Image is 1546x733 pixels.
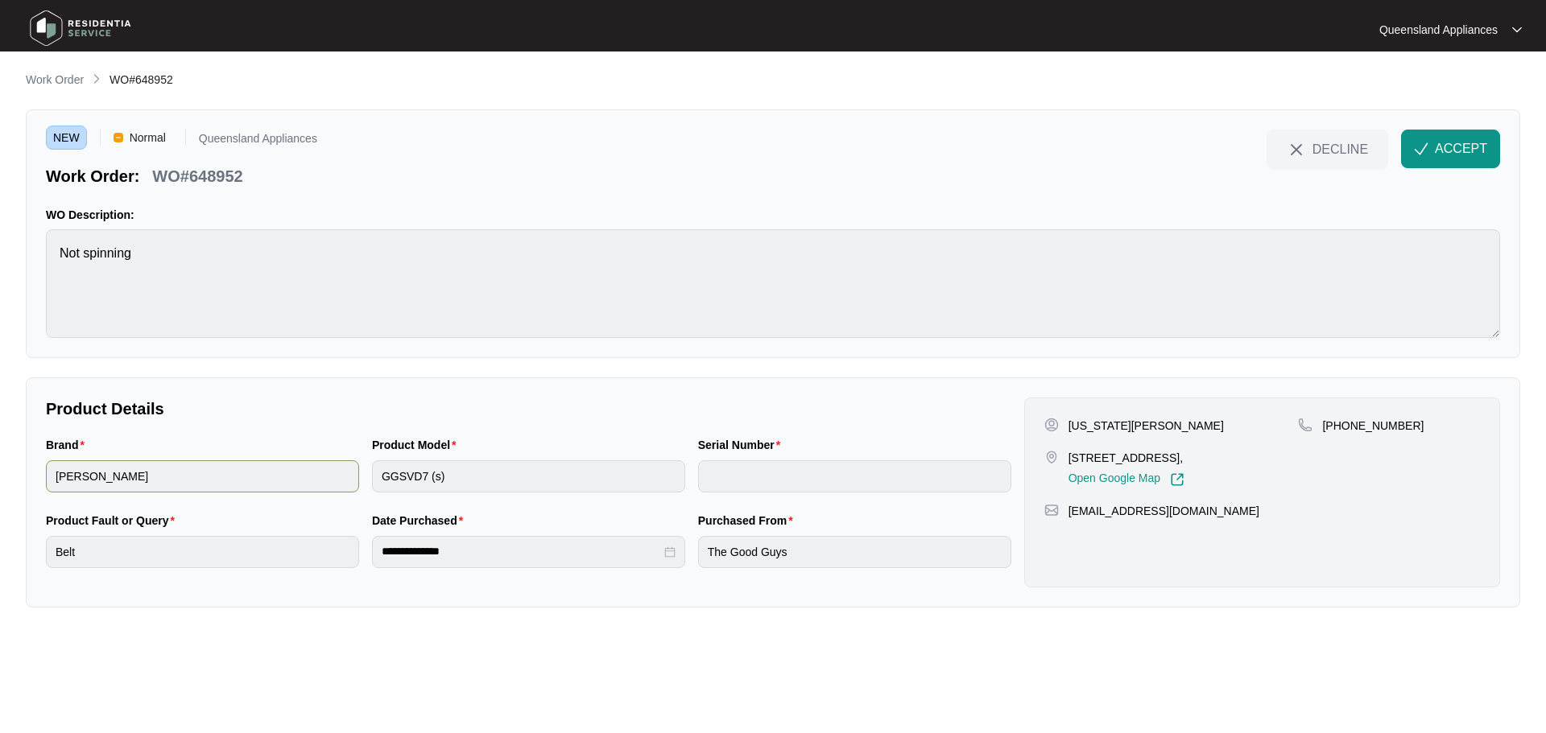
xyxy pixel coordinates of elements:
[199,133,317,150] p: Queensland Appliances
[1512,26,1522,34] img: dropdown arrow
[1069,450,1184,466] p: [STREET_ADDRESS],
[1069,503,1259,519] p: [EMAIL_ADDRESS][DOMAIN_NAME]
[698,536,1011,568] input: Purchased From
[1044,450,1059,464] img: map-pin
[46,207,1500,223] p: WO Description:
[46,513,181,529] label: Product Fault or Query
[698,437,787,453] label: Serial Number
[698,460,1011,492] input: Serial Number
[1401,130,1500,168] button: check-IconACCEPT
[1312,140,1368,158] span: DECLINE
[1044,418,1059,432] img: user-pin
[26,72,84,88] p: Work Order
[46,126,87,150] span: NEW
[46,460,359,492] input: Brand
[1170,472,1184,487] img: Link-External
[1298,418,1312,432] img: map-pin
[698,513,800,529] label: Purchased From
[372,513,469,529] label: Date Purchased
[46,165,139,187] p: Work Order:
[152,165,242,187] p: WO#648952
[1044,503,1059,517] img: map-pin
[90,72,103,85] img: chevron-right
[46,397,1011,420] p: Product Details
[382,543,661,560] input: Date Purchased
[23,72,87,89] a: Work Order
[1267,130,1388,168] button: close-IconDECLINE
[1069,472,1184,487] a: Open Google Map
[110,73,173,86] span: WO#648952
[46,229,1500,338] textarea: Not spinning
[1379,22,1498,38] p: Queensland Appliances
[372,437,463,453] label: Product Model
[1287,140,1306,159] img: close-Icon
[1322,418,1424,434] p: [PHONE_NUMBER]
[1414,142,1428,156] img: check-Icon
[1069,418,1224,434] p: [US_STATE][PERSON_NAME]
[46,437,91,453] label: Brand
[372,460,685,492] input: Product Model
[46,536,359,568] input: Product Fault or Query
[114,133,123,142] img: Vercel Logo
[123,126,172,150] span: Normal
[24,4,137,52] img: residentia service logo
[1435,139,1487,159] span: ACCEPT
